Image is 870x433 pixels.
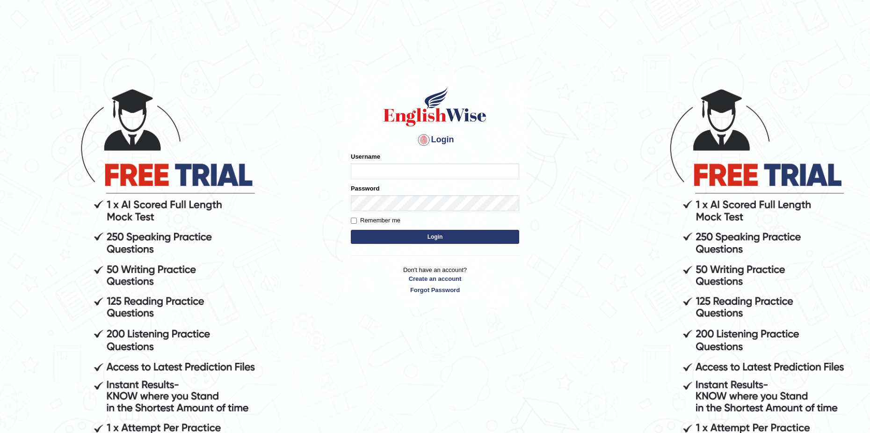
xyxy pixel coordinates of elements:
[351,274,519,283] a: Create an account
[351,265,519,294] p: Don't have an account?
[351,216,400,225] label: Remember me
[351,286,519,294] a: Forgot Password
[351,218,357,224] input: Remember me
[382,86,488,128] img: Logo of English Wise sign in for intelligent practice with AI
[351,132,519,147] h4: Login
[351,152,380,161] label: Username
[351,184,379,193] label: Password
[351,230,519,244] button: Login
